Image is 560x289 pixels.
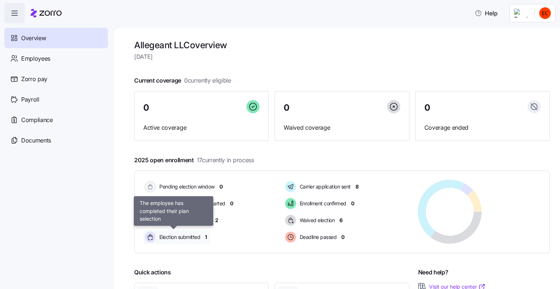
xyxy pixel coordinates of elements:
span: Zorro pay [21,75,47,84]
img: cc97166a80db72ba115bf250c5d9a898 [539,7,551,19]
span: Need help? [418,268,448,277]
img: Employer logo [514,9,529,18]
span: Documents [21,136,51,145]
a: Compliance [4,110,108,130]
span: Election submitted [157,233,200,241]
span: Current coverage [134,76,231,85]
span: Payroll [21,95,39,104]
span: 0 [284,103,289,112]
span: Coverage ended [424,123,541,132]
span: Election active: Started [157,217,210,224]
span: Deadline passed [297,233,337,241]
span: 0 [424,103,430,112]
span: 0 [351,200,354,207]
a: Employees [4,48,108,69]
span: Help [475,9,498,18]
a: Documents [4,130,108,151]
span: 8 [355,183,359,190]
span: 1 [205,233,207,241]
button: Help [469,6,503,20]
a: Zorro pay [4,69,108,89]
span: 0 [230,200,233,207]
span: 6 [339,217,343,224]
span: Waived coverage [284,123,400,132]
span: Overview [21,34,46,43]
span: 2 [215,217,218,224]
span: 2025 open enrollment [134,156,254,165]
span: Enrollment confirmed [297,200,346,207]
span: Compliance [21,115,53,125]
span: 0 [143,103,149,112]
span: 0 [219,183,223,190]
span: Waived election [297,217,335,224]
span: Carrier application sent [297,183,351,190]
span: 17 currently in process [197,156,254,165]
span: Election active: Hasn't started [157,200,225,207]
h1: Allegeant LLC overview [134,39,550,51]
span: Employees [21,54,50,63]
a: Payroll [4,89,108,110]
span: Quick actions [134,268,171,277]
span: Pending election window [157,183,215,190]
span: 0 [341,233,345,241]
span: Active coverage [143,123,260,132]
span: 0 currently eligible [184,76,231,85]
span: [DATE] [134,52,550,61]
a: Overview [4,28,108,48]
